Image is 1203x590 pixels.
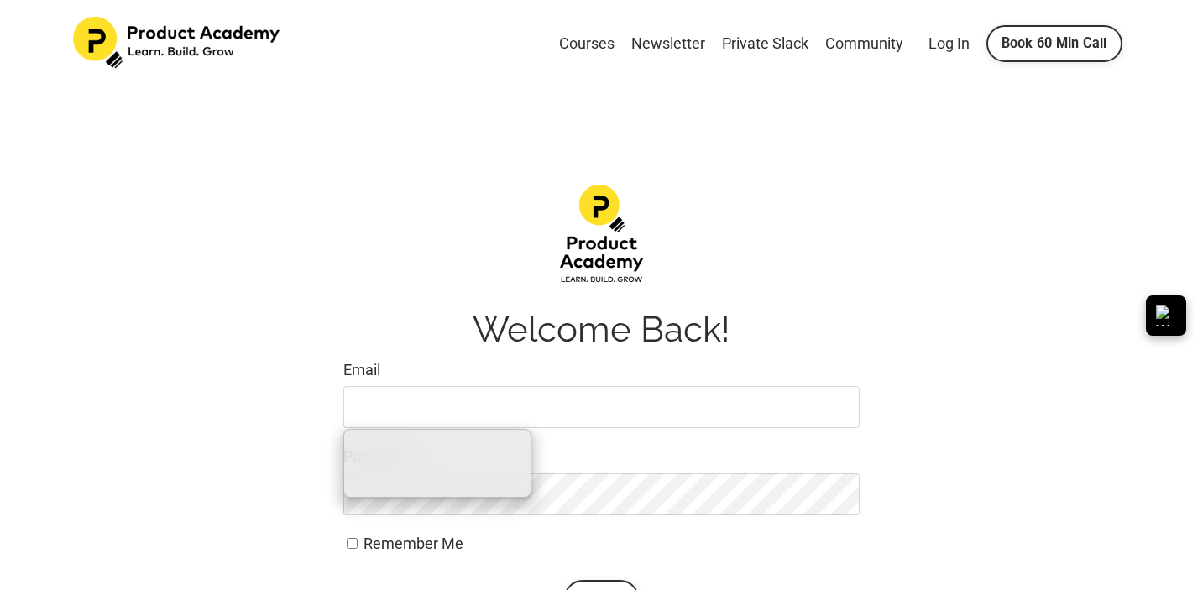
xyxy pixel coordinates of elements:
[343,309,860,351] h1: Welcome Back!
[825,32,903,56] a: Community
[347,538,358,549] input: Remember Me
[928,34,970,52] a: Log In
[560,185,644,285] img: d1483da-12f4-ea7b-dcde-4e4ae1a68fea_Product-academy-02.png
[986,25,1122,62] a: Book 60 Min Call
[722,32,808,56] a: Private Slack
[559,32,615,56] a: Courses
[1156,305,1176,326] img: Warmer Jobs
[73,17,283,69] img: Product Academy Logo
[343,445,860,469] label: Password
[631,32,705,56] a: Newsletter
[343,358,860,383] label: Email
[364,535,463,552] span: Remember Me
